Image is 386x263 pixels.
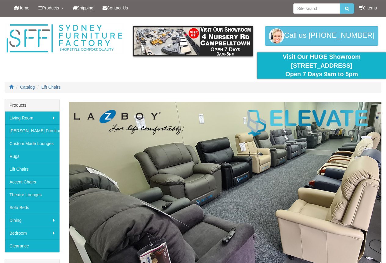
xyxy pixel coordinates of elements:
a: Lift Chairs [5,163,60,176]
a: Theatre Lounges [5,188,60,201]
a: Shipping [68,0,98,16]
span: Products [42,5,59,10]
img: showroom.gif [133,26,253,56]
span: Shipping [77,5,94,10]
div: Visit Our HUGE Showroom [STREET_ADDRESS] Open 7 Days 9am to 5pm [262,52,381,79]
a: Sofa Beds [5,201,60,214]
a: Contact Us [98,0,132,16]
span: Contact Us [107,5,128,10]
div: Products [5,99,60,112]
a: Custom Made Lounges [5,137,60,150]
a: Lift Chairs [41,85,61,90]
a: Bedroom [5,227,60,240]
span: Home [18,5,29,10]
a: Living Room [5,112,60,124]
input: Site search [293,3,340,14]
img: Sydney Furniture Factory [5,23,124,54]
a: Catalog [20,85,35,90]
a: [PERSON_NAME] Furniture [5,124,60,137]
a: Products [34,0,68,16]
a: Accent Chairs [5,176,60,188]
a: Clearance [5,240,60,252]
a: Home [9,0,34,16]
a: Rugs [5,150,60,163]
a: Dining [5,214,60,227]
li: 0 items [359,5,377,11]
